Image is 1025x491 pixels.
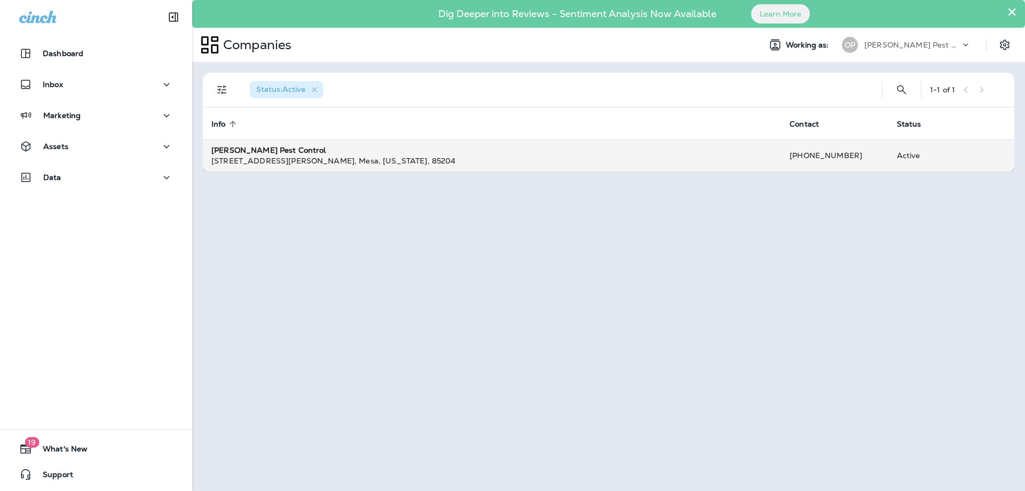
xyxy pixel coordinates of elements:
span: Info [211,120,226,129]
button: Assets [11,136,182,157]
span: Info [211,119,240,129]
div: [STREET_ADDRESS][PERSON_NAME] , Mesa , [US_STATE] , 85204 [211,155,772,166]
span: Contact [790,120,819,129]
button: Dashboard [11,43,182,64]
td: Active [888,139,957,172]
p: Data [43,173,61,182]
button: Data [11,167,182,188]
span: Working as: [786,41,831,50]
p: [PERSON_NAME] Pest Control [864,41,960,49]
div: Status:Active [250,81,323,98]
span: Support [32,470,73,483]
span: 19 [25,437,39,448]
button: Inbox [11,74,182,95]
div: 1 - 1 of 1 [930,85,955,94]
span: What's New [32,445,88,457]
button: Settings [995,35,1014,54]
span: Status : Active [256,84,305,94]
button: Learn More [751,4,810,24]
button: Filters [211,79,233,100]
button: Search Companies [891,79,912,100]
button: Marketing [11,105,182,126]
p: Marketing [43,111,81,120]
p: Dashboard [43,49,83,58]
button: Collapse Sidebar [159,6,188,28]
span: Contact [790,119,833,129]
div: OP [842,37,858,53]
p: Companies [219,37,291,53]
td: [PHONE_NUMBER] [781,139,888,172]
p: Inbox [43,80,63,89]
strong: [PERSON_NAME] Pest Control [211,145,326,155]
button: Support [11,464,182,485]
span: Status [897,120,921,129]
button: 19What's New [11,438,182,459]
span: Status [897,119,935,129]
p: Assets [43,142,68,151]
button: Close [1007,3,1017,20]
p: Dig Deeper into Reviews - Sentiment Analysis Now Available [407,12,747,15]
